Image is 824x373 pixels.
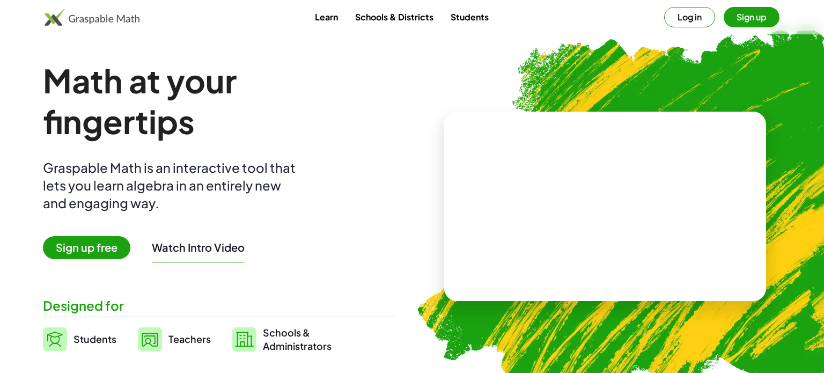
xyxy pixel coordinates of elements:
video: What is this? This is dynamic math notation. Dynamic math notation plays a central role in how Gr... [525,166,686,247]
h1: Math at your fingertips [43,60,384,142]
a: Learn [306,7,347,27]
a: Students [43,326,116,353]
span: Students [73,333,116,345]
a: Schools &Administrators [232,326,332,353]
img: svg%3e [43,327,67,351]
a: Students [442,7,497,27]
img: svg%3e [138,327,162,352]
div: Graspable Math is an interactive tool that lets you learn algebra in an entirely new and engaging... [43,159,300,212]
button: Watch Intro Video [152,240,245,254]
img: svg%3e [232,327,256,352]
span: Schools & Administrators [263,326,332,353]
span: Sign up free [43,236,130,259]
div: Designed for [43,297,395,315]
button: Log in [664,7,715,27]
a: Teachers [138,326,211,353]
span: Teachers [168,333,211,345]
button: Sign up [724,7,779,27]
a: Schools & Districts [347,7,442,27]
